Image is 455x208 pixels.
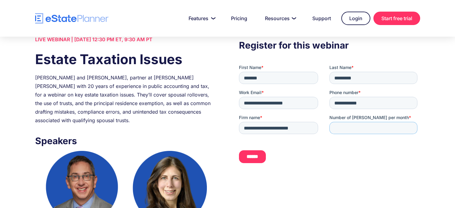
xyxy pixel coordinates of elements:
a: home [35,13,108,24]
a: Pricing [224,12,255,24]
h3: Speakers [35,134,216,148]
iframe: Form 0 [239,64,420,168]
a: Features [181,12,221,24]
a: Resources [258,12,302,24]
h1: Estate Taxation Issues [35,50,216,69]
div: [PERSON_NAME] and [PERSON_NAME], partner at [PERSON_NAME] [PERSON_NAME] with 20 years of experien... [35,73,216,125]
h3: Register for this webinar [239,38,420,52]
div: LIVE WEBINAR | [DATE] 12:30 PM ET, 9:30 AM PT [35,35,216,44]
a: Support [305,12,338,24]
a: Start free trial [373,12,420,25]
a: Login [341,12,370,25]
